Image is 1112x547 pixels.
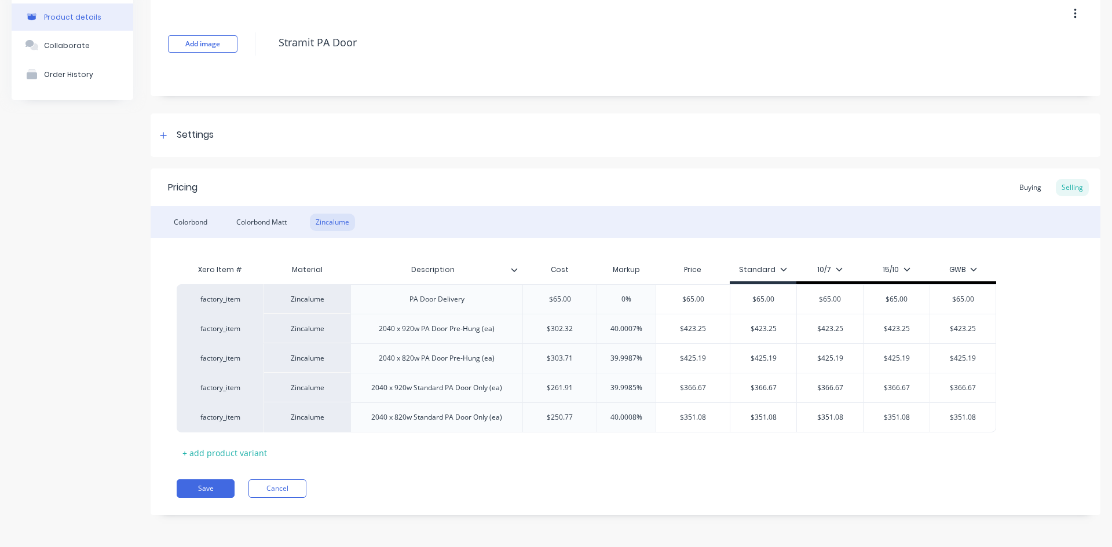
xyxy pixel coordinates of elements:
[264,284,350,314] div: Zincalume
[177,444,273,462] div: + add product variant
[730,285,796,314] div: $65.00
[739,265,787,275] div: Standard
[597,344,656,373] div: 39.9987%
[177,314,996,343] div: factory_itemZincalume2040 x 920w PA Door Pre-Hung (ea)$302.3240.0007%$423.25$423.25$423.25$423.25...
[523,403,597,432] div: $250.77
[273,29,1005,56] textarea: Stramit PA Door
[797,314,863,343] div: $423.25
[1056,179,1089,196] div: Selling
[522,258,597,281] div: Cost
[362,380,511,395] div: 2040 x 920w Standard PA Door Only (ea)
[730,373,796,402] div: $366.67
[188,353,252,364] div: factory_item
[930,314,996,343] div: $423.25
[523,314,597,343] div: $302.32
[656,258,730,281] div: Price
[930,344,996,373] div: $425.19
[168,35,237,53] button: Add image
[12,60,133,89] button: Order History
[350,255,515,284] div: Description
[797,373,863,402] div: $366.67
[656,314,730,343] div: $423.25
[797,344,863,373] div: $425.19
[597,285,656,314] div: 0%
[362,410,511,425] div: 2040 x 820w Standard PA Door Only (ea)
[44,13,101,21] div: Product details
[656,373,730,402] div: $366.67
[188,412,252,423] div: factory_item
[248,479,306,498] button: Cancel
[797,285,863,314] div: $65.00
[177,258,264,281] div: Xero Item #
[1014,179,1047,196] div: Buying
[949,265,977,275] div: GWB
[597,403,656,432] div: 40.0008%
[264,373,350,402] div: Zincalume
[177,373,996,402] div: factory_itemZincalume2040 x 920w Standard PA Door Only (ea)$261.9139.9985%$366.67$366.67$366.67$3...
[597,373,656,402] div: 39.9985%
[930,373,996,402] div: $366.67
[177,402,996,432] div: factory_itemZincalume2040 x 820w Standard PA Door Only (ea)$250.7740.0008%$351.08$351.08$351.08$3...
[730,403,796,432] div: $351.08
[370,321,504,336] div: 2040 x 920w PA Door Pre-Hung (ea)
[656,403,730,432] div: $351.08
[523,344,597,373] div: $303.71
[350,258,522,281] div: Description
[817,265,843,275] div: 10/7
[44,41,90,50] div: Collaborate
[730,314,796,343] div: $423.25
[864,373,930,402] div: $366.67
[231,214,292,231] div: Colorbond Matt
[264,402,350,432] div: Zincalume
[883,265,910,275] div: 15/10
[168,181,197,194] div: Pricing
[930,285,996,314] div: $65.00
[177,343,996,373] div: factory_itemZincalume2040 x 820w PA Door Pre-Hung (ea)$303.7139.9987%$425.19$425.19$425.19$425.19...
[177,479,235,498] button: Save
[597,258,656,281] div: Markup
[177,128,214,142] div: Settings
[797,403,863,432] div: $351.08
[264,343,350,373] div: Zincalume
[188,324,252,334] div: factory_item
[370,351,504,366] div: 2040 x 820w PA Door Pre-Hung (ea)
[188,383,252,393] div: factory_item
[264,258,350,281] div: Material
[523,285,597,314] div: $65.00
[12,31,133,60] button: Collaborate
[656,285,730,314] div: $65.00
[188,294,252,304] div: factory_item
[12,3,133,31] button: Product details
[656,344,730,373] div: $425.19
[310,214,355,231] div: Zincalume
[177,284,996,314] div: factory_itemZincalumePA Door Delivery$65.000%$65.00$65.00$65.00$65.00$65.00
[864,314,930,343] div: $423.25
[168,214,213,231] div: Colorbond
[864,344,930,373] div: $425.19
[597,314,656,343] div: 40.0007%
[523,373,597,402] div: $261.91
[930,403,996,432] div: $351.08
[730,344,796,373] div: $425.19
[44,70,93,79] div: Order History
[864,285,930,314] div: $65.00
[400,292,474,307] div: PA Door Delivery
[264,314,350,343] div: Zincalume
[864,403,930,432] div: $351.08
